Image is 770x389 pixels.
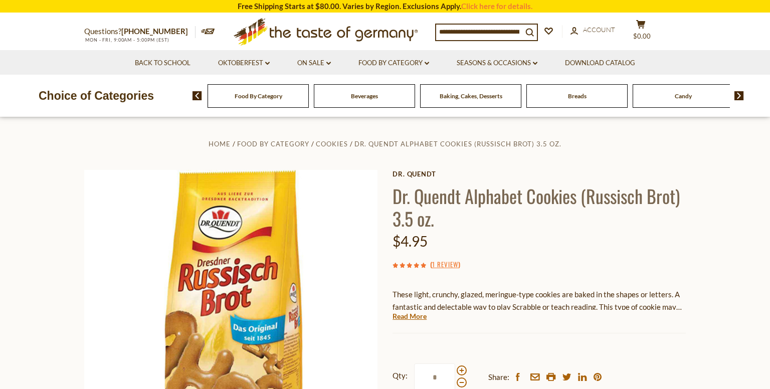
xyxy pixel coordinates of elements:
[393,311,427,321] a: Read More
[488,371,509,383] span: Share:
[121,27,188,36] a: [PHONE_NUMBER]
[393,184,686,230] h1: Dr. Quendt Alphabet Cookies (Russisch Brot) 3.5 oz.
[393,288,686,313] p: These light, crunchy, glazed, meringue-type cookies are baked in the shapes or letters. A fantast...
[393,233,428,250] span: $4.95
[84,37,169,43] span: MON - FRI, 9:00AM - 5:00PM (EST)
[316,140,348,148] a: Cookies
[675,92,692,100] a: Candy
[351,92,378,100] a: Beverages
[583,26,615,34] span: Account
[432,259,458,270] a: 1 Review
[237,140,309,148] a: Food By Category
[461,2,532,11] a: Click here for details.
[626,20,656,45] button: $0.00
[393,369,408,382] strong: Qty:
[457,58,537,69] a: Seasons & Occasions
[358,58,429,69] a: Food By Category
[297,58,331,69] a: On Sale
[633,32,651,40] span: $0.00
[565,58,635,69] a: Download Catalog
[440,92,502,100] a: Baking, Cakes, Desserts
[430,259,460,269] span: ( )
[192,91,202,100] img: previous arrow
[218,58,270,69] a: Oktoberfest
[209,140,231,148] a: Home
[568,92,587,100] a: Breads
[734,91,744,100] img: next arrow
[84,25,196,38] p: Questions?
[354,140,561,148] a: Dr. Quendt Alphabet Cookies (Russisch Brot) 3.5 oz.
[570,25,615,36] a: Account
[135,58,190,69] a: Back to School
[235,92,282,100] a: Food By Category
[393,170,686,178] a: Dr. Quendt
